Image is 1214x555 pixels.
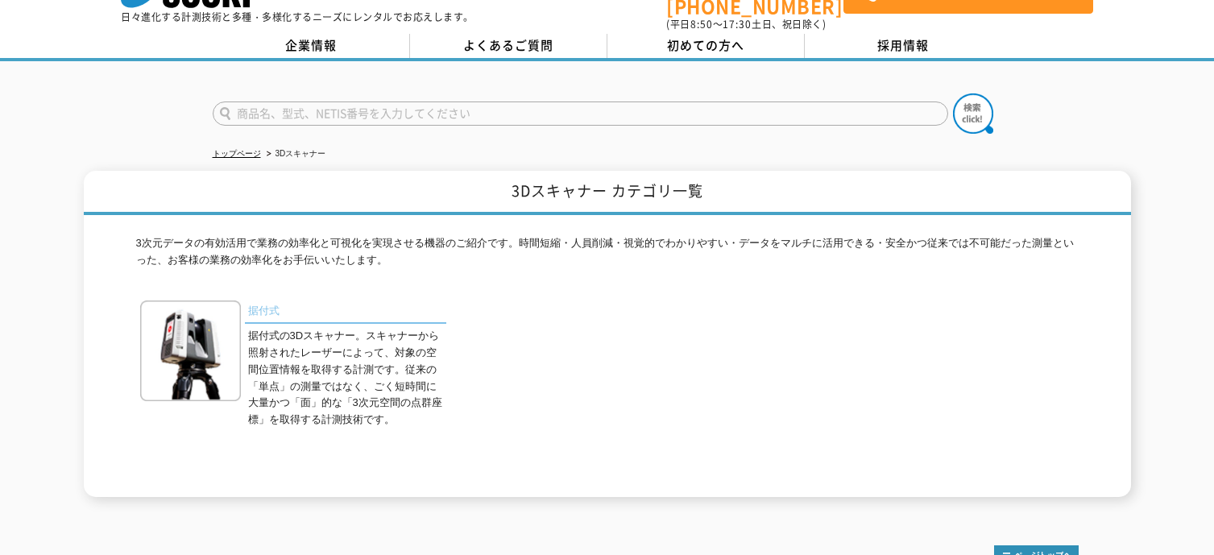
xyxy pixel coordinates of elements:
span: (平日 ～ 土日、祝日除く) [666,17,826,31]
a: 採用情報 [805,34,1002,58]
p: 日々進化する計測技術と多種・多様化するニーズにレンタルでお応えします。 [121,12,474,22]
a: よくあるご質問 [410,34,607,58]
a: トップページ [213,149,261,158]
span: 初めての方へ [667,36,744,54]
p: 3次元データの有効活用で業務の効率化と可視化を実現させる機器のご紹介です。時間短縮・人員削減・視覚的でわかりやすい・データをマルチに活用できる・安全かつ従来では不可能だった測量といった、お客様の... [136,235,1079,277]
h1: 3Dスキャナー カテゴリ一覧 [84,171,1131,215]
li: 3Dスキャナー [263,146,326,163]
p: 据付式の3Dスキャナー。スキャナーから照射されたレーザーによって、対象の空間位置情報を取得する計測です。従来の「単点」の測量ではなく、ごく短時間に大量かつ「面」的な「3次元空間の点群座標」を取得... [248,328,446,429]
span: 8:50 [690,17,713,31]
img: btn_search.png [953,93,993,134]
span: 17:30 [723,17,752,31]
input: 商品名、型式、NETIS番号を入力してください [213,101,948,126]
a: 初めての方へ [607,34,805,58]
a: 企業情報 [213,34,410,58]
img: 据付式 [140,300,241,401]
a: 据付式 [245,300,446,324]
